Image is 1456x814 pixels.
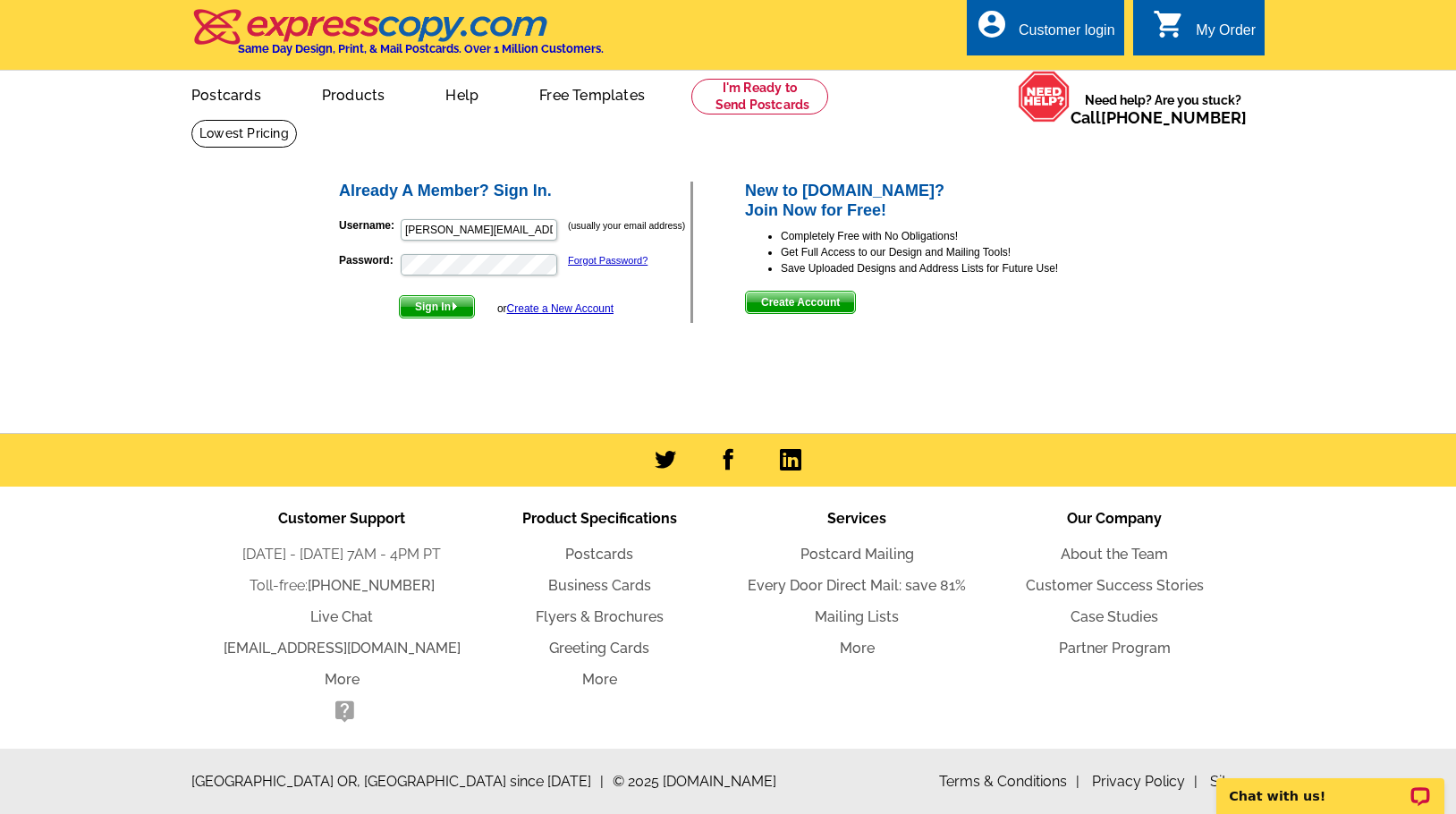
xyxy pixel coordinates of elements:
a: shopping_cart My Order [1153,20,1256,42]
li: Completely Free with No Obligations! [781,228,1120,244]
small: (usually your email address) [568,220,685,231]
a: account_circle Customer login [976,20,1115,42]
a: Postcard Mailing [800,546,914,563]
div: Customer login [1019,22,1115,47]
span: Product Specifications [522,510,677,527]
label: Username: [339,217,399,233]
a: [EMAIL_ADDRESS][DOMAIN_NAME] [224,640,461,657]
a: Every Door Direct Mail: save 81% [748,577,966,594]
span: [GEOGRAPHIC_DATA] OR, [GEOGRAPHIC_DATA] since [DATE] [191,771,604,793]
a: Help [417,72,507,114]
a: Case Studies [1071,608,1158,625]
span: Customer Support [278,510,405,527]
a: Partner Program [1059,640,1171,657]
li: [DATE] - [DATE] 7AM - 4PM PT [213,544,470,565]
a: Postcards [163,72,290,114]
span: Call [1071,108,1247,127]
a: Business Cards [548,577,651,594]
i: account_circle [976,8,1008,40]
a: Create a New Account [507,302,614,315]
a: Privacy Policy [1092,773,1198,790]
a: More [325,671,360,688]
span: Need help? Are you stuck? [1071,91,1256,127]
label: Password: [339,252,399,268]
a: Flyers & Brochures [536,608,664,625]
a: [PHONE_NUMBER] [1101,108,1247,127]
h4: Same Day Design, Print, & Mail Postcards. Over 1 Million Customers. [238,42,604,55]
button: Sign In [399,295,475,318]
a: Free Templates [511,72,673,114]
a: Customer Success Stories [1026,577,1204,594]
div: My Order [1196,22,1256,47]
a: Live Chat [310,608,373,625]
a: [PHONE_NUMBER] [308,577,435,594]
li: Get Full Access to our Design and Mailing Tools! [781,244,1120,260]
a: Mailing Lists [815,608,899,625]
a: Greeting Cards [549,640,649,657]
a: More [582,671,617,688]
span: Services [827,510,886,527]
a: About the Team [1061,546,1168,563]
span: Our Company [1067,510,1162,527]
li: Save Uploaded Designs and Address Lists for Future Use! [781,260,1120,276]
i: shopping_cart [1153,8,1185,40]
h2: New to [DOMAIN_NAME]? Join Now for Free! [745,182,1120,220]
img: help [1018,71,1071,123]
li: Toll-free: [213,575,470,597]
a: Postcards [565,546,633,563]
div: or [497,301,614,317]
img: button-next-arrow-white.png [451,302,459,310]
h2: Already A Member? Sign In. [339,182,690,201]
a: Same Day Design, Print, & Mail Postcards. Over 1 Million Customers. [191,21,604,55]
a: More [840,640,875,657]
a: Products [293,72,414,114]
button: Create Account [745,291,856,314]
span: Sign In [400,296,474,318]
iframe: LiveChat chat widget [1205,758,1456,814]
a: Terms & Conditions [939,773,1079,790]
span: © 2025 [DOMAIN_NAME] [613,771,776,793]
a: Forgot Password? [568,255,648,266]
span: Create Account [746,292,855,313]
